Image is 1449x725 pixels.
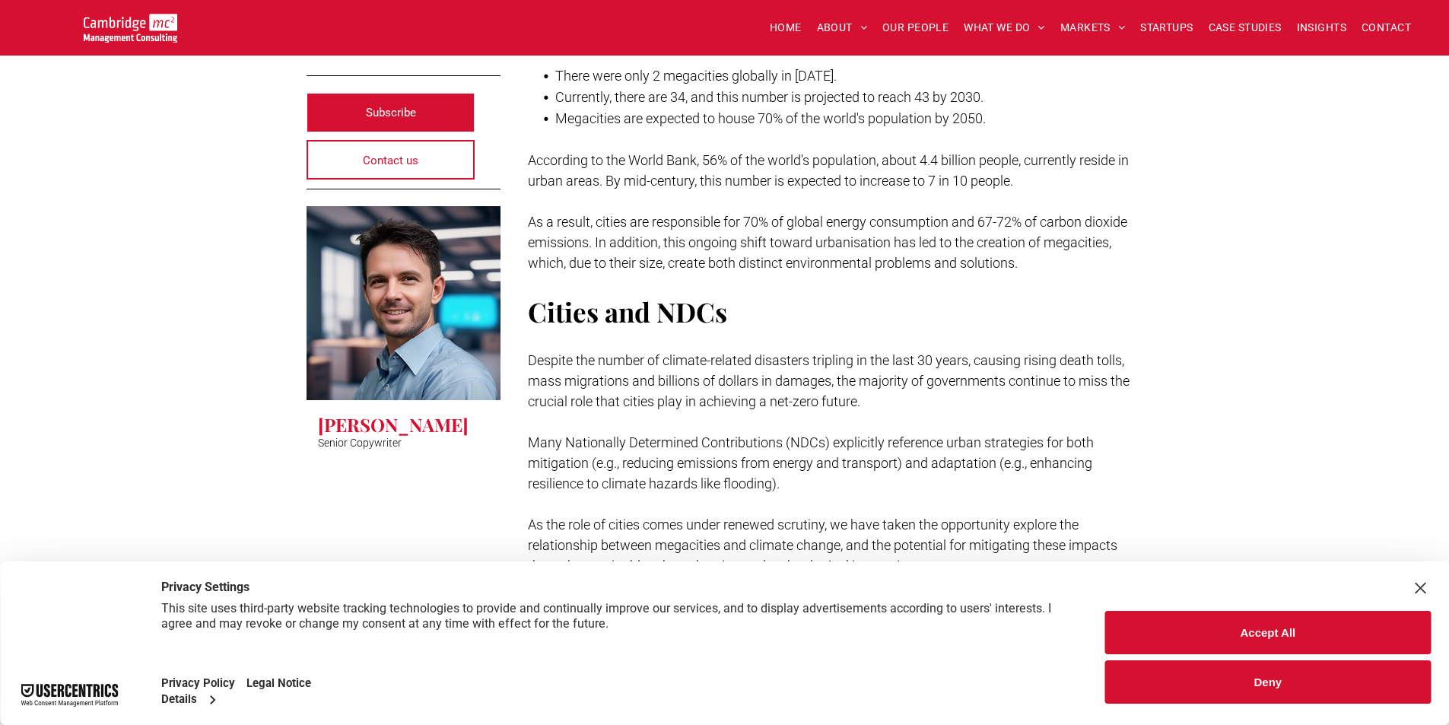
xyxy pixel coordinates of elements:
[1201,16,1289,40] a: CASE STUDIES
[528,152,1129,189] span: According to the World Bank, 56% of the world's population, about 4.4 billion people, currently r...
[307,140,475,180] a: Contact us
[307,93,475,132] a: Subscribe
[809,16,875,40] a: ABOUT
[1133,16,1200,40] a: STARTUPS
[363,142,418,180] span: Contact us
[762,16,809,40] a: HOME
[318,437,402,449] p: Senior Copywriter
[528,352,1130,409] span: Despite the number of climate-related disasters tripling in the last 30 years, causing rising dea...
[1289,16,1354,40] a: INSIGHTS
[84,14,177,43] img: Go to Homepage
[528,434,1094,491] span: Many Nationally Determined Contributions (NDCs) explicitly reference urban strategies for both mi...
[555,68,837,84] span: There were only 2 megacities globally in [DATE].
[875,16,956,40] a: OUR PEOPLE
[555,89,983,105] span: Currently, there are 34, and this number is projected to reach 43 by 2030.
[84,16,177,32] a: Your Business Transformed | Cambridge Management Consulting
[528,517,1117,574] span: As the role of cities comes under renewed scrutiny, we have taken the opportunity explore the rel...
[366,94,416,132] span: Subscribe
[318,412,469,437] h3: [PERSON_NAME]
[528,294,727,329] span: Cities and NDCs
[1354,16,1419,40] a: CONTACT
[1053,16,1133,40] a: MARKETS
[555,110,986,126] span: Megacities are expected to house 70% of the world's population by 2050.
[956,16,1053,40] a: WHAT WE DO
[307,206,500,400] a: Sustainability | A Sustainable Future for Megacities
[528,214,1127,271] span: As a result, cities are responsible for 70% of global energy consumption and 67-72% of carbon dio...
